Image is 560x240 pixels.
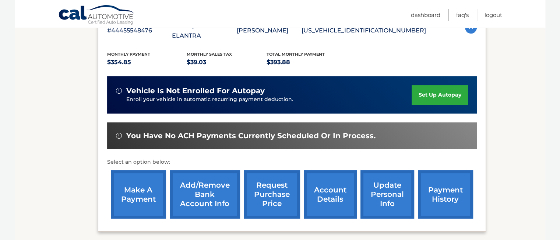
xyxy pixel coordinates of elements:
a: account details [304,170,357,219]
a: set up autopay [412,85,468,105]
p: [US_VEHICLE_IDENTIFICATION_NUMBER] [302,25,426,36]
span: vehicle is not enrolled for autopay [126,86,265,95]
p: $393.88 [267,57,346,67]
a: Add/Remove bank account info [170,170,240,219]
a: payment history [418,170,473,219]
p: Select an option below: [107,158,477,167]
p: $354.85 [107,57,187,67]
p: [PERSON_NAME] [237,25,302,36]
a: Cal Automotive [58,5,135,26]
p: $39.03 [187,57,267,67]
span: You have no ACH payments currently scheduled or in process. [126,131,376,140]
a: Dashboard [411,9,440,21]
a: FAQ's [456,9,469,21]
span: Total Monthly Payment [267,52,325,57]
a: make a payment [111,170,166,219]
span: Monthly Payment [107,52,150,57]
p: 2023 Hyundai ELANTRA [172,20,237,41]
img: alert-white.svg [116,133,122,139]
img: alert-white.svg [116,88,122,94]
a: request purchase price [244,170,300,219]
span: Monthly sales Tax [187,52,232,57]
a: Logout [485,9,502,21]
p: #44455548476 [107,25,172,36]
a: update personal info [360,170,414,219]
p: Enroll your vehicle in automatic recurring payment deduction. [126,95,412,104]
